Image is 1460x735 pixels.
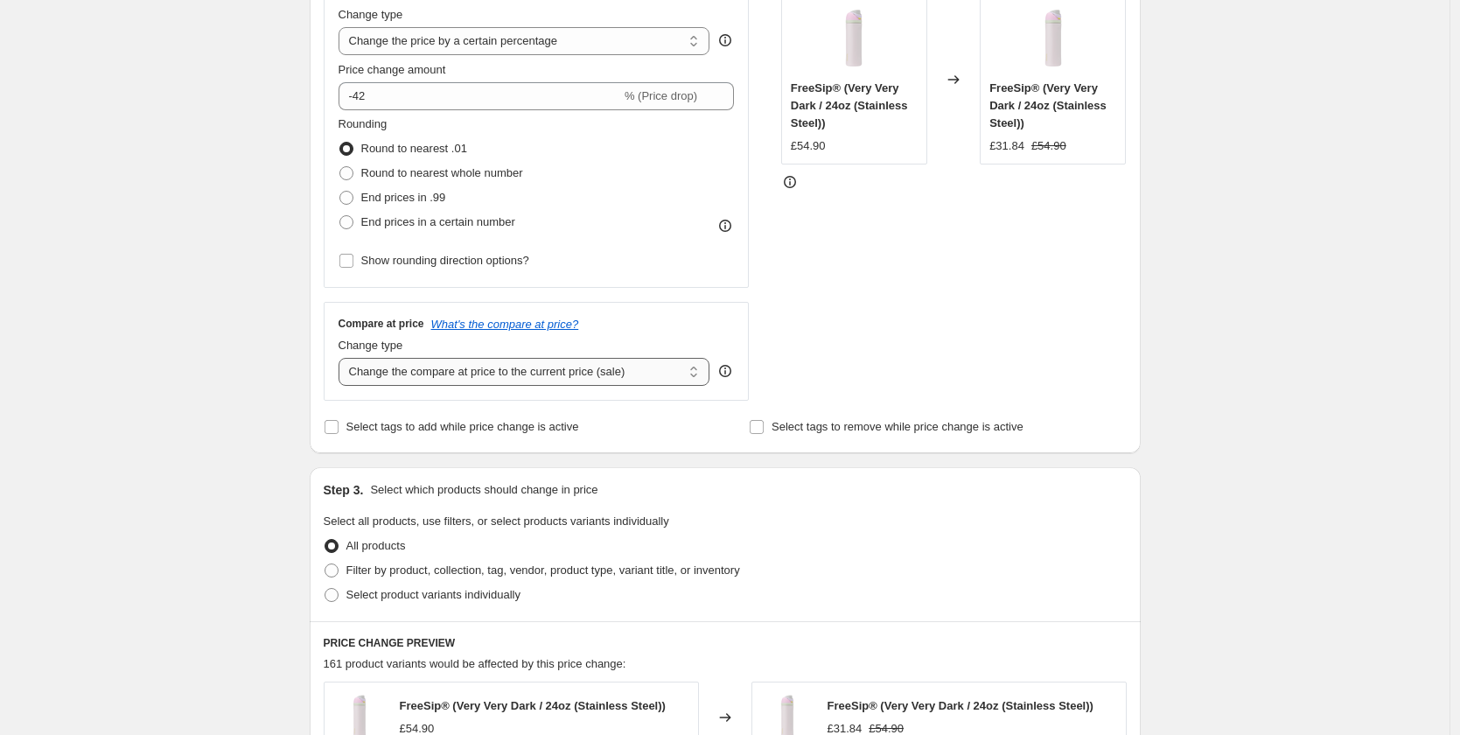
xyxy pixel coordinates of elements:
input: -15 [339,82,621,110]
div: help [716,31,734,49]
div: £54.90 [791,137,826,155]
span: FreeSip® (Very Very Dark / 24oz (Stainless Steel)) [989,81,1107,129]
span: Filter by product, collection, tag, vendor, product type, variant title, or inventory [346,563,740,577]
button: What's the compare at price? [431,318,579,331]
span: End prices in a certain number [361,215,515,228]
h6: PRICE CHANGE PREVIEW [324,636,1127,650]
h3: Compare at price [339,317,424,331]
span: Show rounding direction options? [361,254,529,267]
span: Select tags to remove while price change is active [772,420,1023,433]
span: % (Price drop) [625,89,697,102]
span: Rounding [339,117,388,130]
span: FreeSip® (Very Very Dark / 24oz (Stainless Steel)) [400,699,666,712]
span: End prices in .99 [361,191,446,204]
span: 161 product variants would be affected by this price change: [324,657,626,670]
span: Price change amount [339,63,446,76]
span: FreeSip® (Very Very Dark / 24oz (Stainless Steel)) [828,699,1093,712]
span: Select tags to add while price change is active [346,420,579,433]
span: Select product variants individually [346,588,520,601]
span: Change type [339,339,403,352]
h2: Step 3. [324,481,364,499]
strike: £54.90 [1031,137,1066,155]
p: Select which products should change in price [370,481,597,499]
span: Round to nearest whole number [361,166,523,179]
span: Select all products, use filters, or select products variants individually [324,514,669,528]
span: Change type [339,8,403,21]
img: Coated24_80x.png [819,4,889,74]
div: help [716,362,734,380]
span: All products [346,539,406,552]
span: FreeSip® (Very Very Dark / 24oz (Stainless Steel)) [791,81,908,129]
img: Coated24_80x.png [1018,4,1088,74]
div: £31.84 [989,137,1024,155]
span: Round to nearest .01 [361,142,467,155]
